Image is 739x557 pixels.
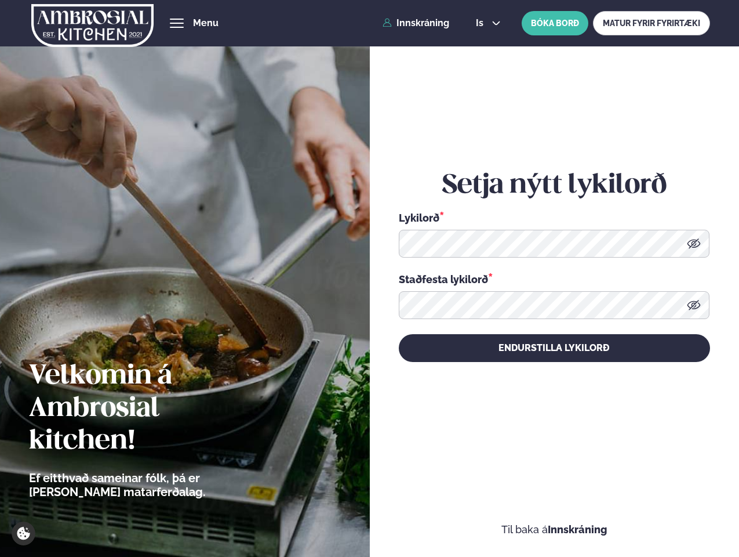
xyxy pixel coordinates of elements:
[29,360,270,458] h2: Velkomin á Ambrosial kitchen!
[467,19,510,28] button: is
[522,11,588,35] button: BÓKA BORÐ
[383,18,449,28] a: Innskráning
[31,2,154,49] img: logo
[12,522,35,545] a: Cookie settings
[476,19,487,28] span: is
[548,523,607,536] a: Innskráning
[399,334,710,362] button: Endurstilla lykilorð
[399,169,710,202] h2: Setja nýtt lykilorð
[593,11,710,35] a: MATUR FYRIR FYRIRTÆKI
[399,523,710,537] p: Til baka á
[399,210,710,225] div: Lykilorð
[170,16,184,30] button: hamburger
[399,272,710,287] div: Staðfesta lykilorð
[29,471,270,499] p: Ef eitthvað sameinar fólk, þá er [PERSON_NAME] matarferðalag.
